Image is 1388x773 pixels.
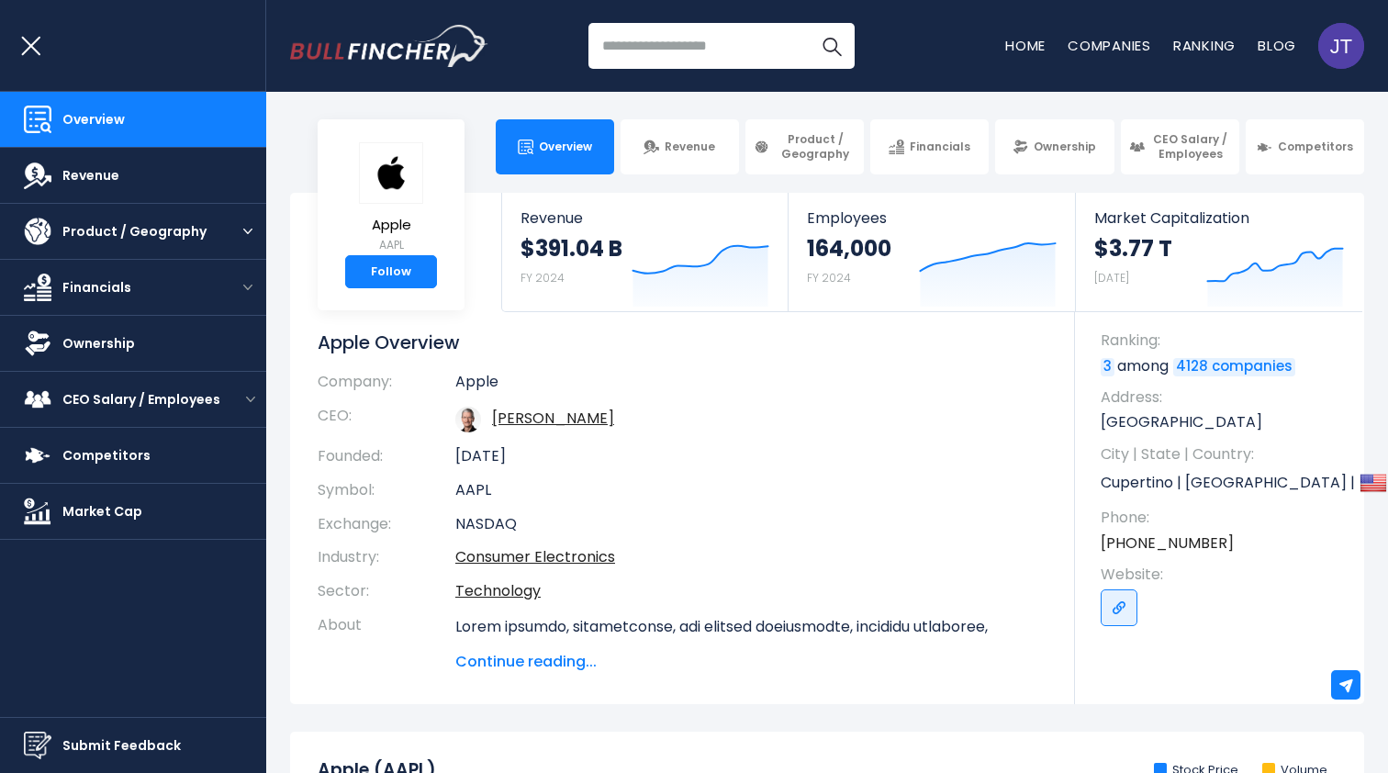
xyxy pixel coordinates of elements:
th: Exchange: [318,508,455,542]
span: Revenue [520,209,769,227]
span: Overview [62,110,125,129]
td: AAPL [455,474,1047,508]
a: Market Capitalization $3.77 T [DATE] [1076,193,1362,311]
a: Overview [496,119,614,174]
span: Market Capitalization [1094,209,1344,227]
a: CEO Salary / Employees [1121,119,1239,174]
strong: 164,000 [807,234,891,263]
p: among [1101,356,1346,376]
span: Website: [1101,565,1346,585]
a: Employees 164,000 FY 2024 [789,193,1074,311]
a: Go to link [1101,589,1137,626]
small: [DATE] [1094,270,1129,286]
span: Competitors [1278,140,1353,154]
a: Financials [870,119,989,174]
td: [DATE] [455,440,1047,474]
span: CEO Salary / Employees [62,390,220,409]
span: Revenue [665,140,715,154]
th: Founded: [318,440,455,474]
a: Ranking [1173,36,1236,55]
span: Product / Geography [62,222,207,241]
a: Blog [1258,36,1296,55]
span: Product / Geography [775,132,856,161]
span: Financials [62,278,131,297]
strong: $3.77 T [1094,234,1172,263]
span: Ownership [1034,140,1096,154]
span: City | State | Country: [1101,444,1346,465]
a: Apple AAPL [358,141,424,256]
span: Competitors [62,446,151,465]
a: Revenue [621,119,739,174]
span: Financials [910,140,970,154]
p: [GEOGRAPHIC_DATA] [1101,412,1346,432]
a: Competitors [1246,119,1364,174]
td: Apple [455,373,1047,399]
span: Revenue [62,166,119,185]
img: Ownership [24,330,51,357]
span: Employees [807,209,1056,227]
img: tim-cook.jpg [455,407,481,432]
a: 3 [1101,358,1114,376]
span: Overview [539,140,592,154]
a: Go to homepage [290,25,487,67]
span: Address: [1101,387,1346,408]
span: CEO Salary / Employees [1150,132,1231,161]
span: Market Cap [62,502,142,521]
button: open menu [229,204,266,259]
a: Revenue $391.04 B FY 2024 [502,193,788,311]
a: Consumer Electronics [455,546,615,567]
a: Ownership [995,119,1114,174]
a: Companies [1068,36,1151,55]
span: Phone: [1101,508,1346,528]
a: Product / Geography [745,119,864,174]
img: Bullfincher logo [290,25,488,67]
button: Search [809,23,855,69]
th: Industry: [318,541,455,575]
a: Home [1005,36,1046,55]
th: Company: [318,373,455,399]
strong: $391.04 B [520,234,622,263]
button: open menu [235,372,266,427]
th: About [318,609,455,673]
span: Apple [359,218,423,233]
th: Symbol: [318,474,455,508]
p: Cupertino | [GEOGRAPHIC_DATA] | US [1101,469,1346,497]
a: [PHONE_NUMBER] [1101,533,1234,554]
a: Technology [455,580,541,601]
th: CEO: [318,399,455,440]
small: AAPL [359,237,423,253]
h1: Apple Overview [318,330,1047,354]
a: ceo [492,408,614,429]
button: open menu [229,260,266,315]
span: Ownership [62,334,135,353]
small: FY 2024 [520,270,565,286]
span: Continue reading... [455,651,1047,673]
small: FY 2024 [807,270,851,286]
a: Follow [345,255,437,288]
a: 4128 companies [1173,358,1295,376]
span: Submit Feedback [62,736,181,756]
span: Ranking: [1101,330,1346,351]
td: NASDAQ [455,508,1047,542]
th: Sector: [318,575,455,609]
